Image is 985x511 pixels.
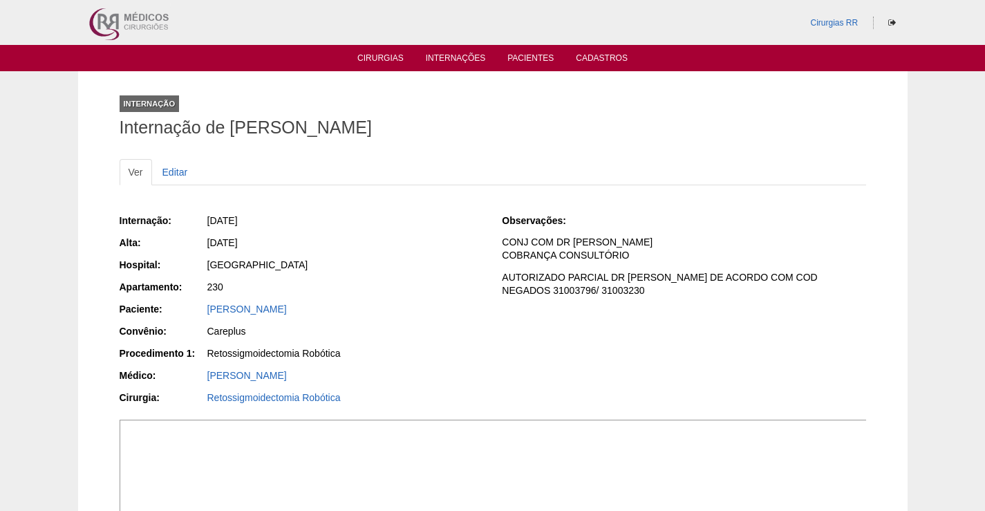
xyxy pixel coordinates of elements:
h1: Internação de [PERSON_NAME] [120,119,866,136]
a: Retossigmoidectomia Robótica [207,392,341,403]
span: [DATE] [207,215,238,226]
i: Sair [888,19,896,27]
a: Ver [120,159,152,185]
div: 230 [207,280,483,294]
div: Observações: [502,214,588,227]
div: Internação: [120,214,206,227]
a: [PERSON_NAME] [207,370,287,381]
div: Convênio: [120,324,206,338]
div: Alta: [120,236,206,250]
a: Cadastros [576,53,628,67]
div: Médico: [120,369,206,382]
a: [PERSON_NAME] [207,304,287,315]
div: Paciente: [120,302,206,316]
div: Hospital: [120,258,206,272]
p: AUTORIZADO PARCIAL DR [PERSON_NAME] DE ACORDO COM COD NEGADOS 31003796/ 31003230 [502,271,865,297]
div: Procedimento 1: [120,346,206,360]
div: Careplus [207,324,483,338]
div: Internação [120,95,180,112]
p: CONJ COM DR [PERSON_NAME] COBRANÇA CONSULTÓRIO [502,236,865,262]
div: Retossigmoidectomia Robótica [207,346,483,360]
a: Pacientes [507,53,554,67]
a: Internações [426,53,486,67]
a: Cirurgias RR [810,18,858,28]
div: Cirurgia: [120,391,206,405]
span: [DATE] [207,237,238,248]
a: Editar [153,159,197,185]
div: Apartamento: [120,280,206,294]
div: [GEOGRAPHIC_DATA] [207,258,483,272]
a: Cirurgias [357,53,404,67]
